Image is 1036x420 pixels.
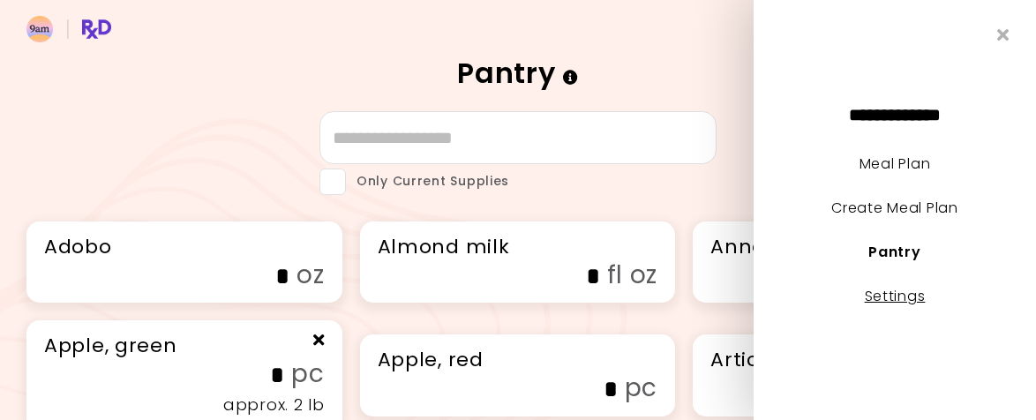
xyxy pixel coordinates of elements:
[390,263,600,290] input: fl oz
[735,258,990,292] label: oz
[74,362,284,389] input: pc
[563,70,579,85] i: Info
[710,346,991,374] h3: Artichoke
[44,332,325,360] h3: Apple, green
[313,332,325,348] i: Remove
[26,59,1010,87] h2: Pantry
[831,198,958,218] a: Create Meal Plan
[26,16,111,42] img: RxDiet
[746,263,956,290] input: oz
[860,154,930,174] a: Meal Plan
[868,242,920,262] a: Pantry
[710,233,991,261] h3: Annatto seeds
[44,391,325,419] div: approx. 2 lb
[69,258,324,292] label: oz
[735,371,990,405] label: oz
[378,233,658,261] h3: Almond milk
[397,371,657,405] label: pc
[64,356,324,391] label: pc
[746,376,956,403] input: oz
[346,170,509,192] span: Only Current Supplies
[79,263,289,290] input: oz
[865,286,926,306] a: Settings
[44,233,325,261] h3: Adobo
[378,346,658,374] h3: Apple, red
[997,26,1010,43] i: Close
[379,258,658,292] label: fl oz
[408,376,618,403] input: pc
